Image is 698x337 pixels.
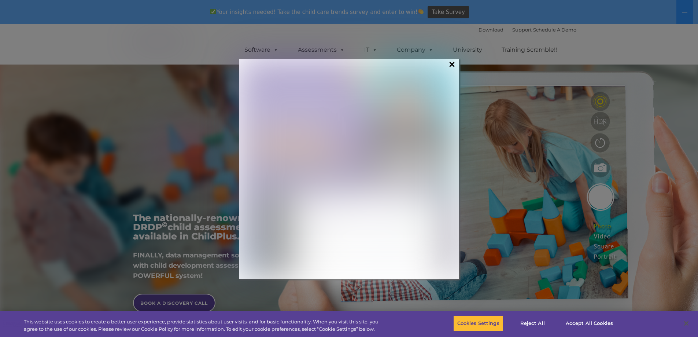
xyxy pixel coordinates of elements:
a: × [448,61,456,68]
button: Cookies Settings [453,316,503,331]
button: Reject All [510,316,555,331]
button: Accept All Cookies [562,316,617,331]
div: This website uses cookies to create a better user experience, provide statistics about user visit... [24,318,384,333]
button: Close [678,315,694,331]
